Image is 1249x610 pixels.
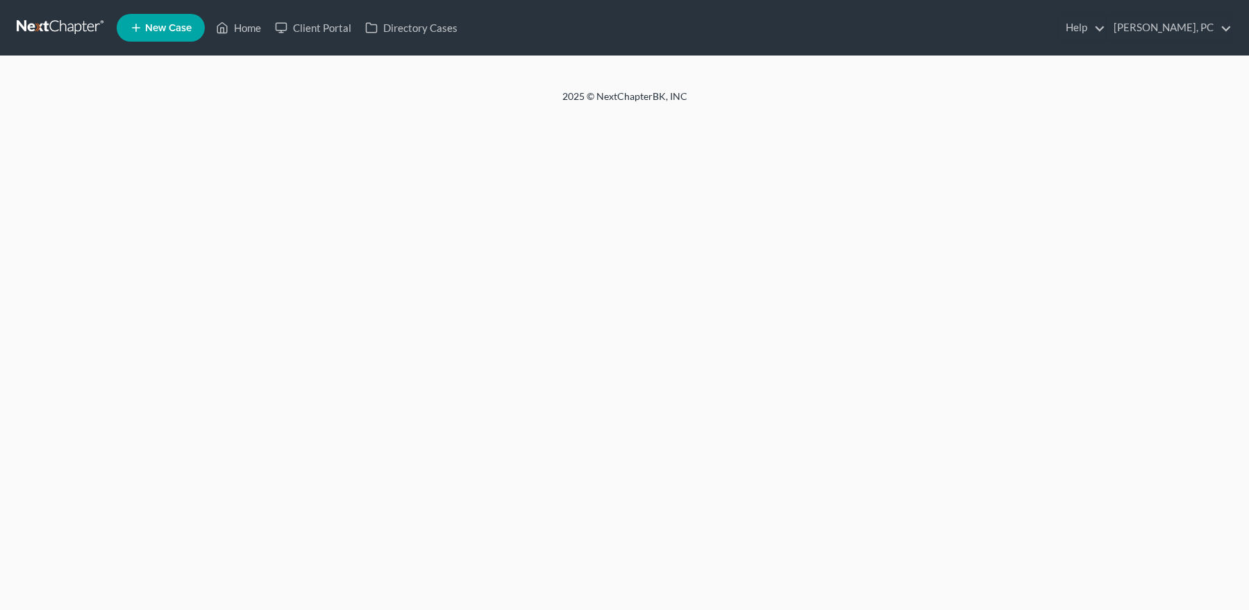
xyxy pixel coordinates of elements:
[358,15,464,40] a: Directory Cases
[209,15,268,40] a: Home
[268,15,358,40] a: Client Portal
[1107,15,1232,40] a: [PERSON_NAME], PC
[117,14,205,42] new-legal-case-button: New Case
[1059,15,1105,40] a: Help
[229,90,1021,115] div: 2025 © NextChapterBK, INC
